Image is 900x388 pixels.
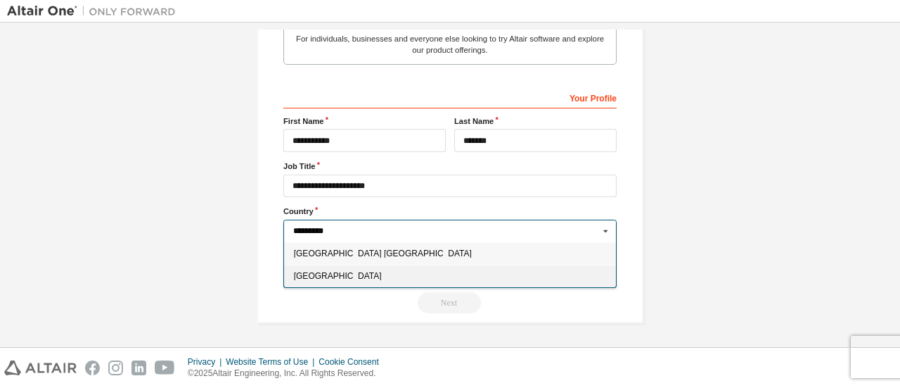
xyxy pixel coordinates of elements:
label: Job Title [283,161,617,172]
img: linkedin.svg [131,361,146,375]
div: Read and acccept EULA to continue [283,292,617,313]
label: Country [283,206,617,217]
img: youtube.svg [155,361,175,375]
img: altair_logo.svg [4,361,77,375]
img: facebook.svg [85,361,100,375]
div: For individuals, businesses and everyone else looking to try Altair software and explore our prod... [292,33,607,56]
span: [GEOGRAPHIC_DATA] [294,272,607,280]
img: instagram.svg [108,361,123,375]
img: Altair One [7,4,183,18]
div: Cookie Consent [319,356,387,368]
span: [GEOGRAPHIC_DATA] [GEOGRAPHIC_DATA] [294,249,607,258]
p: © 2025 Altair Engineering, Inc. All Rights Reserved. [188,368,387,380]
label: Last Name [454,115,617,127]
div: Website Terms of Use [226,356,319,368]
div: Privacy [188,356,226,368]
div: Your Profile [283,86,617,108]
label: First Name [283,115,446,127]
